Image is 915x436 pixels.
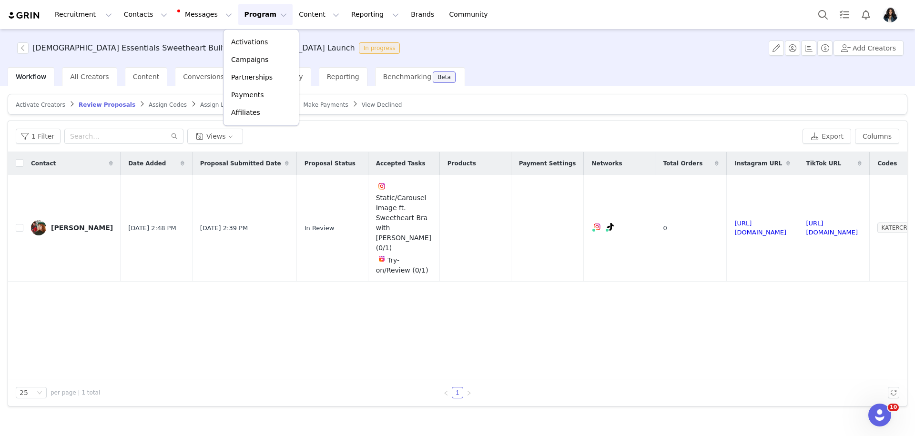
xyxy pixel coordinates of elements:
a: Community [444,4,498,25]
span: per page | 1 total [51,388,100,397]
span: 10 [888,404,899,411]
a: 1 [452,387,463,398]
button: Export [803,129,851,144]
span: Workflow [16,73,46,81]
li: Previous Page [440,387,452,398]
button: Profile [877,7,907,22]
p: Activations [231,37,268,47]
a: [URL][DOMAIN_NAME] [806,220,858,236]
button: Notifications [855,4,876,25]
span: Reporting [327,73,359,81]
span: Assign Links [200,101,235,108]
span: Payment Settings [519,159,576,168]
span: Review Proposals [79,101,135,108]
span: Content [133,73,160,81]
img: 50014deb-50cc-463a-866e-1dfcd7f1078d.jpg [883,7,898,22]
button: Messages [173,4,238,25]
span: In Review [305,223,335,233]
span: Total Orders [663,159,702,168]
span: Proposal Submitted Date [200,159,281,168]
span: Static/Carousel Image ft. Sweetheart Bra with [PERSON_NAME] (0/1) [376,194,431,252]
span: Make Payments [303,101,348,108]
span: Codes [877,159,897,168]
i: icon: right [466,390,472,396]
a: [PERSON_NAME] [31,220,113,235]
span: Contact [31,159,56,168]
span: Instagram URL [734,159,782,168]
p: Partnerships [231,72,273,82]
img: grin logo [8,11,41,20]
img: 2826f1b1-08c3-4dd8-83a9-a615a5be91e5.jpg [31,220,46,235]
button: Columns [855,129,899,144]
button: Content [293,4,345,25]
li: Next Page [463,387,475,398]
i: icon: search [171,133,178,140]
div: [PERSON_NAME] [51,224,113,232]
a: Tasks [834,4,855,25]
img: instagram-reels.svg [378,255,386,263]
button: Reporting [346,4,405,25]
button: Search [813,4,834,25]
button: Contacts [118,4,173,25]
span: Conversions [183,73,224,81]
span: [DATE] 2:48 PM [128,223,176,233]
span: [object Object] [17,42,404,54]
button: Recruitment [49,4,118,25]
img: instagram.svg [378,183,386,190]
span: Benchmarking [383,73,431,81]
span: Activate Creators [16,101,65,108]
span: All Creators [70,73,109,81]
p: Affiliates [231,108,260,118]
button: 1 Filter [16,129,61,144]
span: Try-on/Review (0/1) [376,256,428,274]
div: 25 [20,387,28,398]
span: 0 [663,223,667,233]
span: Products [447,159,476,168]
a: Brands [405,4,443,25]
a: [URL][DOMAIN_NAME] [734,220,786,236]
p: Payments [231,90,264,100]
img: instagram.svg [593,223,601,231]
input: Search... [64,129,183,144]
button: Add Creators [834,41,904,56]
span: Date Added [128,159,166,168]
span: [DATE] 2:39 PM [200,223,248,233]
span: Proposal Status [305,159,356,168]
i: icon: down [37,390,42,396]
span: Assign Codes [149,101,187,108]
button: Program [238,4,293,25]
p: Campaigns [231,55,268,65]
i: icon: left [443,390,449,396]
span: Accepted Tasks [376,159,426,168]
span: In progress [359,42,400,54]
div: Beta [437,74,451,80]
button: Views [187,129,243,144]
li: 1 [452,387,463,398]
span: TikTok URL [806,159,841,168]
h3: [DEMOGRAPHIC_DATA] Essentials Sweetheart Built-In-[DEMOGRAPHIC_DATA] Launch [32,42,355,54]
iframe: Intercom live chat [868,404,891,426]
span: Networks [591,159,622,168]
span: View Declined [362,101,402,108]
